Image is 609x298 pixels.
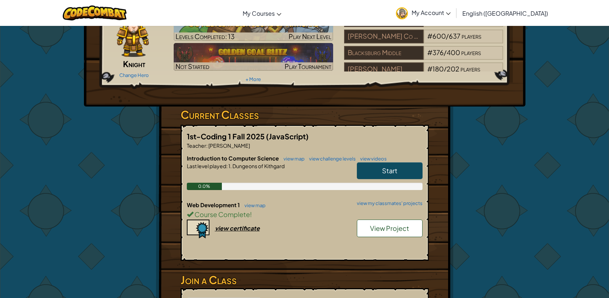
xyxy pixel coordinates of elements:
h3: Join a Class [181,272,429,288]
span: ! [250,210,252,218]
a: [PERSON_NAME]#180/202players [344,69,504,78]
div: [PERSON_NAME] [344,62,424,76]
div: 0.0% [187,183,222,190]
img: Golden Goal [174,43,333,71]
span: (JavaScript) [266,132,309,141]
span: 1. [228,163,232,169]
h3: Current Classes [181,107,429,123]
span: Play Tournament [285,62,331,70]
a: My Courses [239,3,285,23]
a: view videos [356,156,387,162]
span: Introduction to Computer Science [187,155,280,162]
a: My Account [392,1,454,24]
a: English ([GEOGRAPHIC_DATA]) [459,3,552,23]
a: view map [241,202,266,208]
span: Not Started [176,62,209,70]
span: My Account [412,9,451,16]
span: Levels Completed: 13 [176,32,235,40]
a: Blacksburg Middle#376/400players [344,53,504,61]
img: avatar [396,7,408,19]
span: / [446,32,449,40]
span: Teacher [187,142,206,149]
span: 400 [447,48,460,57]
span: Web Development 1 [187,201,241,208]
span: : [206,142,208,149]
span: Play Next Level [289,32,331,40]
span: Course Complete [193,210,250,218]
span: 202 [447,65,459,73]
span: Start [382,166,397,175]
img: knight-pose.png [117,13,149,57]
img: CodeCombat logo [63,5,127,20]
span: [PERSON_NAME] [208,142,250,149]
a: view map [280,156,305,162]
span: 180 [432,65,444,73]
div: view certificate [215,224,260,232]
span: # [427,48,432,57]
span: 376 [432,48,444,57]
img: certificate-icon.png [187,220,209,239]
div: Blacksburg Middle [344,46,424,60]
span: Last level played [187,163,226,169]
a: view certificate [187,224,260,232]
span: 1st-Coding 1 Fall 2025 [187,132,266,141]
span: players [461,48,481,57]
span: # [427,32,432,40]
a: view my classmates' projects [353,201,423,206]
a: Change Hero [119,72,149,78]
span: My Courses [243,9,275,17]
span: / [444,65,447,73]
span: players [462,32,481,40]
a: + More [246,76,261,82]
a: [PERSON_NAME] Co Pblc Schs#600/637players [344,36,504,45]
span: Knight [123,59,145,69]
span: 600 [432,32,446,40]
span: # [427,65,432,73]
a: view challenge levels [305,156,356,162]
a: Not StartedPlay Tournament [174,43,333,71]
div: [PERSON_NAME] Co Pblc Schs [344,30,424,43]
span: Dungeons of Kithgard [232,163,285,169]
span: 637 [449,32,460,40]
span: players [460,65,480,73]
span: / [444,48,447,57]
span: English ([GEOGRAPHIC_DATA]) [462,9,548,17]
span: View Project [370,224,409,232]
span: : [226,163,228,169]
a: Play Next Level [174,13,333,41]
